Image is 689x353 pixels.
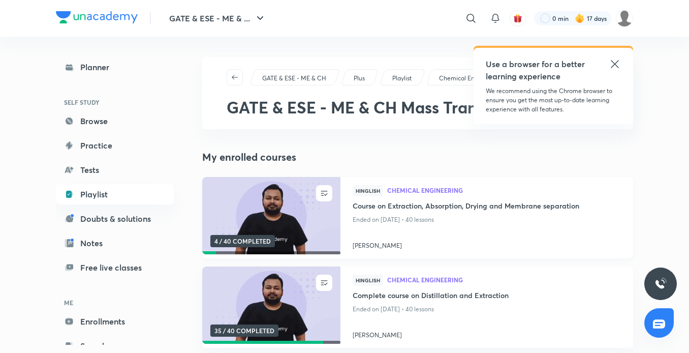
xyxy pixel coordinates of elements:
[201,266,341,345] img: new-thumbnail
[353,237,621,250] a: [PERSON_NAME]
[353,290,621,303] a: Complete course on Distillation and Extraction
[654,278,667,290] img: ttu
[353,275,383,286] span: Hinglish
[353,327,621,340] a: [PERSON_NAME]
[353,185,383,196] span: Hinglish
[56,94,174,111] h6: SELF STUDY
[56,11,138,26] a: Company Logo
[387,277,621,284] a: Chemical Engineering
[392,74,412,83] p: Playlist
[387,187,621,194] a: Chemical Engineering
[56,294,174,311] h6: ME
[262,74,326,83] p: GATE & ESE - ME & CH
[210,325,278,337] span: 35 / 40 COMPLETED
[56,184,174,204] a: Playlist
[616,10,633,27] img: Mujtaba Ahsan
[201,176,341,255] img: new-thumbnail
[56,111,174,131] a: Browse
[437,74,503,83] a: Chemical Engineering
[510,10,526,26] button: avatar
[391,74,414,83] a: Playlist
[353,200,621,213] a: Course on Extraction, Absorption, Drying and Membrane separation
[353,303,621,316] p: Ended on [DATE] • 40 lessons
[354,74,365,83] p: Plus
[261,74,328,83] a: GATE & ESE - ME & CH
[387,187,621,193] span: Chemical Engineering
[202,177,340,258] a: new-thumbnail4 / 40 COMPLETED
[202,150,633,165] h4: My enrolled courses
[352,74,367,83] a: Plus
[486,86,621,114] p: We recommend using the Chrome browser to ensure you get the most up-to-date learning experience w...
[210,235,275,247] span: 4 / 40 COMPLETED
[56,233,174,253] a: Notes
[56,257,174,278] a: Free live classes
[227,96,587,118] span: GATE & ESE - ME & CH Mass Transfer Operation
[56,311,174,332] a: Enrollments
[575,13,585,23] img: streak
[56,11,138,23] img: Company Logo
[56,135,174,156] a: Practice
[513,14,522,23] img: avatar
[387,277,621,283] span: Chemical Engineering
[56,57,174,77] a: Planner
[163,8,272,28] button: GATE & ESE - ME & ...
[486,58,587,82] h5: Use a browser for a better learning experience
[56,209,174,229] a: Doubts & solutions
[56,160,174,180] a: Tests
[202,267,340,348] a: new-thumbnail35 / 40 COMPLETED
[353,213,621,226] p: Ended on [DATE] • 40 lessons
[439,74,501,83] p: Chemical Engineering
